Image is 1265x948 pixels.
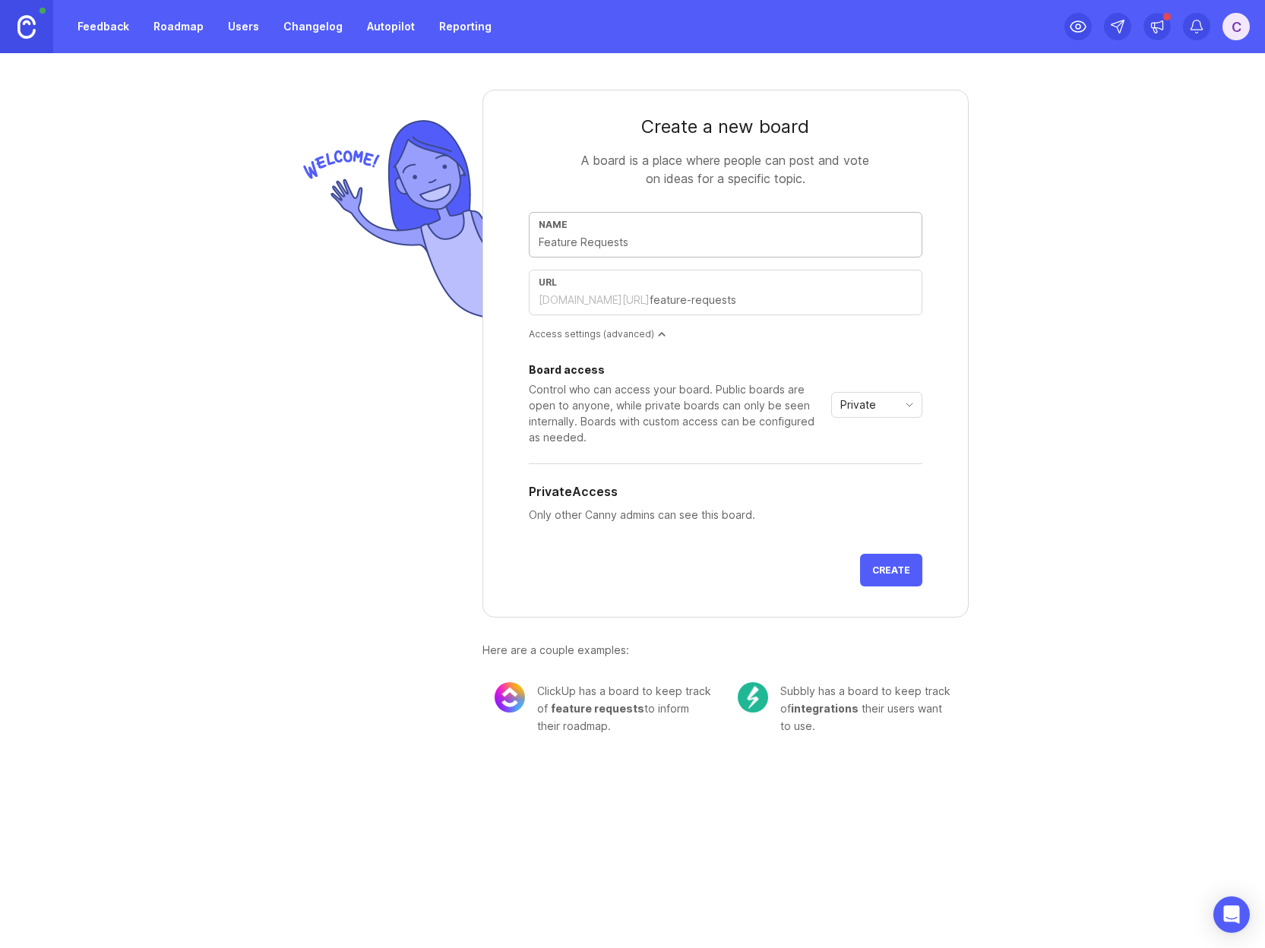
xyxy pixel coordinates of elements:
input: Feature Requests [539,234,912,251]
a: Users [219,13,268,40]
div: ClickUp has a board to keep track of to inform their roadmap. [537,682,713,735]
a: Roadmap [144,13,213,40]
a: Autopilot [358,13,424,40]
span: integrations [791,702,859,715]
div: Create a new board [529,115,922,139]
div: toggle menu [831,392,922,418]
span: Create [872,564,910,576]
img: 8cacae02fdad0b0645cb845173069bf5.png [495,682,525,713]
span: feature requests [551,702,644,715]
div: Board access [529,365,825,375]
a: Reporting [430,13,501,40]
div: Name [539,219,912,230]
input: feature-requests [650,292,912,308]
svg: toggle icon [897,399,922,411]
div: Access settings (advanced) [529,327,922,340]
span: Private [840,397,876,413]
a: Feedback [68,13,138,40]
img: Canny Home [17,15,36,39]
img: c104e91677ce72f6b937eb7b5afb1e94.png [738,682,768,713]
img: welcome-img-178bf9fb836d0a1529256ffe415d7085.png [297,114,482,324]
div: A board is a place where people can post and vote on ideas for a specific topic. [574,151,878,188]
button: Create [860,554,922,586]
a: Changelog [274,13,352,40]
div: [DOMAIN_NAME][URL] [539,292,650,308]
div: Control who can access your board. Public boards are open to anyone, while private boards can onl... [529,381,825,445]
div: Here are a couple examples: [482,642,969,659]
div: Open Intercom Messenger [1213,896,1250,933]
div: url [539,276,912,288]
button: C [1222,13,1250,40]
p: Only other Canny admins can see this board. [529,507,922,523]
div: Subbly has a board to keep track of their users want to use. [780,682,957,735]
h5: Private Access [529,482,618,501]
